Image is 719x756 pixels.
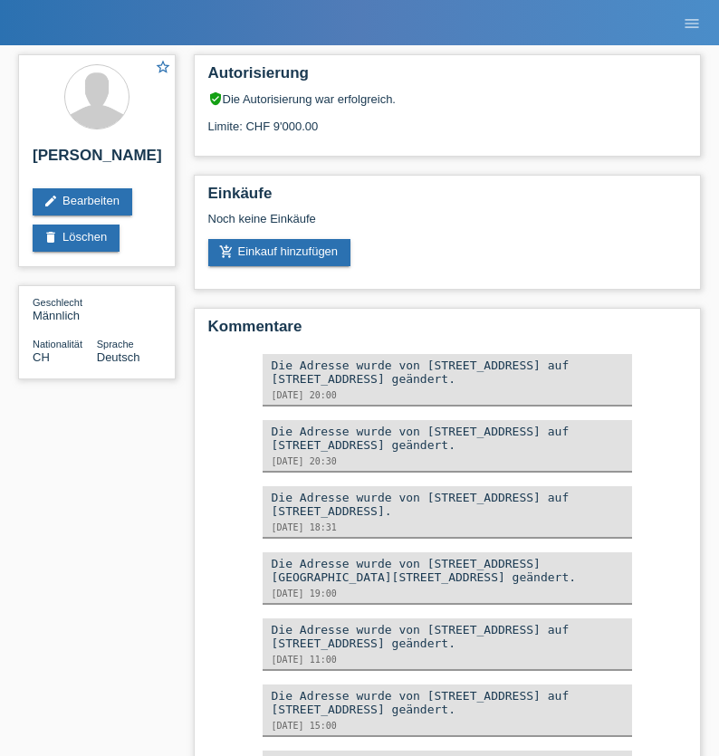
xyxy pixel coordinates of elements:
i: edit [43,194,58,208]
div: Die Adresse wurde von [STREET_ADDRESS] auf [STREET_ADDRESS] geändert. [272,689,624,716]
div: Die Adresse wurde von [STREET_ADDRESS] auf [STREET_ADDRESS] geändert. [272,425,624,452]
span: Schweiz [33,350,50,364]
a: editBearbeiten [33,188,132,215]
div: Die Autorisierung war erfolgreich. [208,91,687,106]
div: [DATE] 20:00 [272,390,624,400]
a: deleteLöschen [33,225,120,252]
span: Geschlecht [33,297,82,308]
div: Die Adresse wurde von [STREET_ADDRESS] auf [STREET_ADDRESS]. [272,491,624,518]
a: menu [674,17,710,28]
div: [DATE] 19:00 [272,589,624,598]
span: Sprache [97,339,134,349]
span: Deutsch [97,350,140,364]
h2: Einkäufe [208,185,687,212]
div: Limite: CHF 9'000.00 [208,106,687,133]
a: add_shopping_cartEinkauf hinzufügen [208,239,351,266]
h2: Kommentare [208,318,687,345]
div: Die Adresse wurde von [STREET_ADDRESS] auf [STREET_ADDRESS] geändert. [272,359,624,386]
i: delete [43,230,58,244]
i: menu [683,14,701,33]
h2: [PERSON_NAME] [33,147,161,174]
div: Die Adresse wurde von [STREET_ADDRESS][GEOGRAPHIC_DATA][STREET_ADDRESS] geändert. [272,557,624,584]
span: Nationalität [33,339,82,349]
div: Männlich [33,295,97,322]
div: [DATE] 11:00 [272,655,624,665]
h2: Autorisierung [208,64,687,91]
i: verified_user [208,91,223,106]
i: add_shopping_cart [219,244,234,259]
div: [DATE] 18:31 [272,522,624,532]
div: [DATE] 20:30 [272,456,624,466]
div: Die Adresse wurde von [STREET_ADDRESS] auf [STREET_ADDRESS] geändert. [272,623,624,650]
div: Noch keine Einkäufe [208,212,687,239]
div: [DATE] 15:00 [272,721,624,731]
a: star_border [155,59,171,78]
i: star_border [155,59,171,75]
